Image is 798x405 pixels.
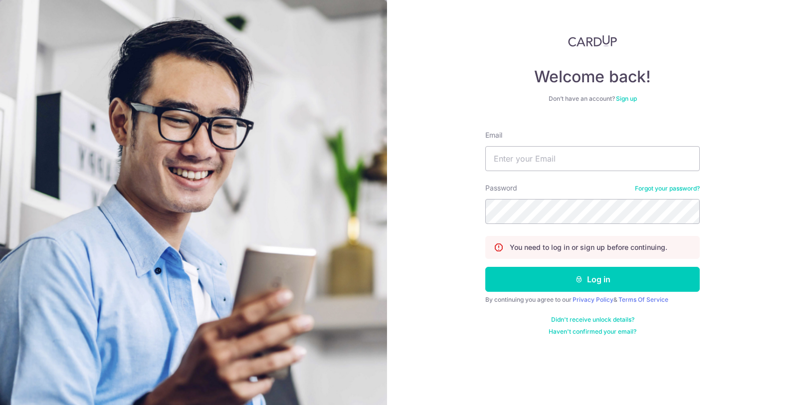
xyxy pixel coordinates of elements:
a: Didn't receive unlock details? [551,316,634,324]
a: Forgot your password? [635,185,700,193]
div: Don’t have an account? [485,95,700,103]
label: Password [485,183,517,193]
p: You need to log in or sign up before continuing. [510,242,667,252]
a: Sign up [616,95,637,102]
h4: Welcome back! [485,67,700,87]
img: CardUp Logo [568,35,617,47]
a: Haven't confirmed your email? [549,328,636,336]
label: Email [485,130,502,140]
a: Terms Of Service [618,296,668,303]
input: Enter your Email [485,146,700,171]
button: Log in [485,267,700,292]
div: By continuing you agree to our & [485,296,700,304]
a: Privacy Policy [573,296,613,303]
